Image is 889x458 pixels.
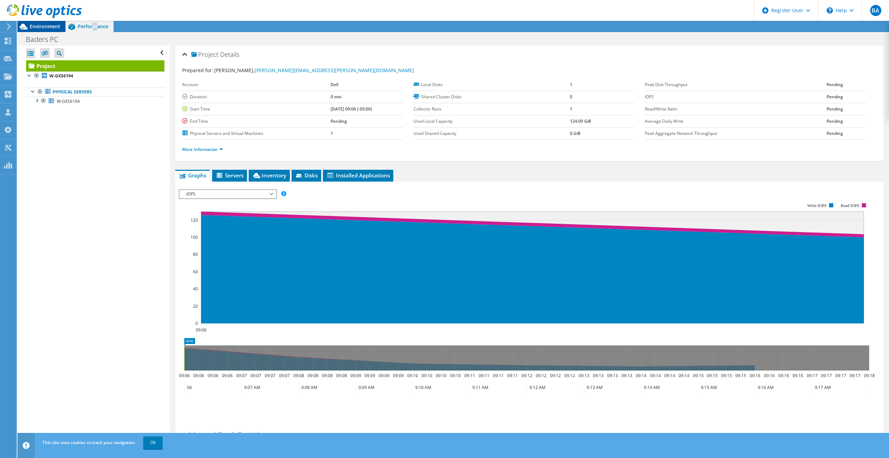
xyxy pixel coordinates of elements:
[255,67,414,74] a: [PERSON_NAME][EMAIL_ADDRESS][PERSON_NAME][DOMAIN_NAME]
[195,320,198,326] text: 0
[193,373,204,379] text: 09:06
[182,67,213,74] label: Prepared for:
[23,36,69,43] h1: Baders PC
[250,373,261,379] text: 09:07
[191,217,198,223] text: 120
[331,94,342,100] b: 0 min
[721,373,732,379] text: 09:15
[550,373,561,379] text: 09:12
[413,130,570,137] label: Used Shared Capacity
[821,373,832,379] text: 09:17
[182,93,331,100] label: Duration
[593,373,603,379] text: 09:13
[214,67,414,74] span: [PERSON_NAME],
[378,373,389,379] text: 09:09
[521,373,532,379] text: 09:12
[183,190,272,198] span: IOPS
[827,106,843,112] b: Pending
[26,97,164,106] a: W-GXS6194
[841,203,859,208] text: Read IOPS
[827,7,833,14] svg: \n
[450,373,461,379] text: 09:10
[827,94,843,100] b: Pending
[26,87,164,97] a: Physical Servers
[706,373,717,379] text: 09:15
[364,373,375,379] text: 09:09
[42,440,136,445] span: This site uses cookies to track your navigation.
[806,373,817,379] text: 09:17
[179,373,190,379] text: 09:06
[407,373,418,379] text: 09:10
[331,82,338,87] b: Dell
[827,82,843,87] b: Pending
[464,373,475,379] text: 09:11
[413,93,570,100] label: Shared Cluster Disks
[191,51,218,58] span: Project
[350,373,361,379] text: 09:09
[331,130,333,136] b: 1
[326,172,390,179] span: Installed Applications
[413,118,570,125] label: Used Local Capacity
[664,373,675,379] text: 09:14
[207,373,218,379] text: 09:06
[807,203,827,208] text: Write IOPS
[478,373,489,379] text: 09:11
[191,234,198,240] text: 100
[293,373,304,379] text: 09:08
[322,373,332,379] text: 09:08
[578,373,589,379] text: 09:13
[570,94,572,100] b: 0
[507,373,518,379] text: 09:11
[331,118,347,124] b: Pending
[735,373,746,379] text: 09:15
[179,172,206,179] span: Graphs
[635,373,646,379] text: 09:14
[179,427,262,441] h2: Advanced Graph Controls
[678,373,689,379] text: 09:14
[26,60,164,71] a: Project
[57,98,80,104] span: W-GXS6194
[864,373,874,379] text: 09:18
[393,373,403,379] text: 09:09
[193,269,198,275] text: 60
[307,373,318,379] text: 09:08
[295,172,318,179] span: Disks
[182,118,331,125] label: End Time
[870,5,881,16] span: BA
[421,373,432,379] text: 09:10
[413,106,570,113] label: Collector Runs
[49,73,73,79] b: W-GXS6194
[222,373,232,379] text: 09:06
[279,373,289,379] text: 09:07
[193,286,198,292] text: 40
[645,130,826,137] label: Peak Aggregate Network Throughput
[220,50,239,59] span: Details
[645,118,826,125] label: Average Daily Write
[182,81,331,88] label: Account
[607,373,618,379] text: 09:13
[535,373,546,379] text: 09:12
[413,81,570,88] label: Local Disks
[749,373,760,379] text: 09:16
[264,373,275,379] text: 09:07
[645,106,826,113] label: Read/Write Ratio
[570,130,580,136] b: 0 GiB
[236,373,247,379] text: 09:07
[30,23,60,30] span: Environment
[827,130,843,136] b: Pending
[693,373,703,379] text: 09:15
[331,106,372,112] b: [DATE] 09:06 (-05:00)
[195,327,206,333] text: 09:06
[764,373,774,379] text: 09:16
[252,172,286,179] span: Inventory
[143,436,163,449] a: OK
[792,373,803,379] text: 09:16
[435,373,446,379] text: 09:10
[26,71,164,81] a: W-GXS6194
[827,118,843,124] b: Pending
[193,303,198,309] text: 20
[621,373,632,379] text: 09:13
[570,118,591,124] b: 124.00 GiB
[336,373,347,379] text: 09:08
[564,373,575,379] text: 09:12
